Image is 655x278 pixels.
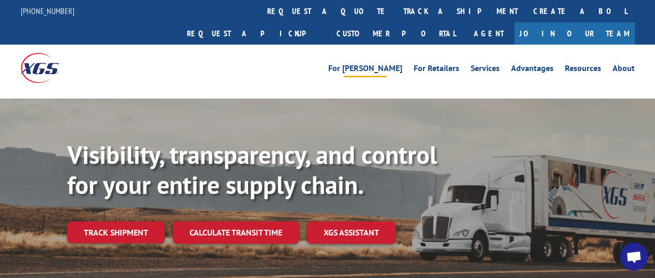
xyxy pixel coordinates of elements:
[328,64,402,76] a: For [PERSON_NAME]
[511,64,554,76] a: Advantages
[565,64,601,76] a: Resources
[173,221,299,244] a: Calculate transit time
[414,64,459,76] a: For Retailers
[613,64,635,76] a: About
[514,22,635,45] a: Join Our Team
[471,64,500,76] a: Services
[620,243,648,271] div: Open chat
[463,22,514,45] a: Agent
[21,6,75,16] a: [PHONE_NUMBER]
[307,221,396,244] a: XGS ASSISTANT
[179,22,329,45] a: Request a pickup
[67,138,437,201] b: Visibility, transparency, and control for your entire supply chain.
[329,22,463,45] a: Customer Portal
[67,221,165,243] a: Track shipment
